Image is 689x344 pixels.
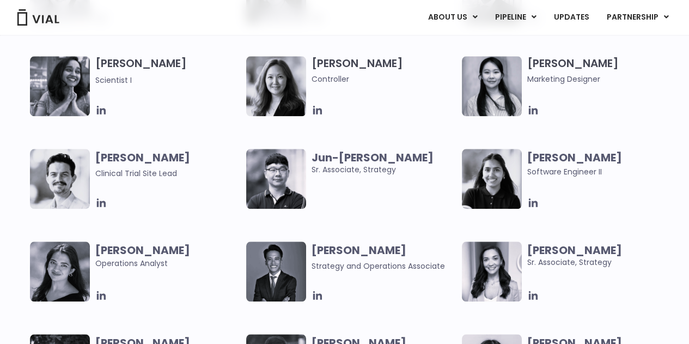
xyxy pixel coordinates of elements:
span: Sr. Associate, Strategy [312,152,457,176]
h3: [PERSON_NAME] [527,56,673,85]
img: Image of smiling woman named Aleina [246,56,306,116]
b: [PERSON_NAME] [312,243,406,258]
img: Headshot of smiling woman named Sneha [30,56,90,116]
span: Strategy and Operations Associate [312,261,445,271]
span: Marketing Designer [527,73,673,85]
span: Scientist I [95,75,132,86]
h3: [PERSON_NAME] [312,56,457,85]
a: PIPELINEMenu Toggle [486,8,545,27]
img: Image of smiling man named Glenn [30,149,90,209]
img: Smiling woman named Yousun [462,56,522,116]
span: Sr. Associate, Strategy [527,244,673,268]
img: Image of smiling man named Jun-Goo [246,149,306,209]
span: Controller [312,73,457,85]
b: [PERSON_NAME] [527,150,622,165]
img: Image of smiling woman named Tanvi [462,149,522,209]
b: Jun-[PERSON_NAME] [312,150,434,165]
span: Operations Analyst [95,244,241,269]
img: Smiling woman named Ana [462,242,522,301]
a: UPDATES [545,8,597,27]
b: [PERSON_NAME] [527,243,622,258]
h3: [PERSON_NAME] [95,56,241,86]
img: Headshot of smiling man named Urann [246,242,306,301]
b: [PERSON_NAME] [95,243,190,258]
img: Headshot of smiling woman named Sharicka [30,242,90,301]
a: PARTNERSHIPMenu Toggle [598,8,678,27]
b: [PERSON_NAME] [95,150,190,165]
a: ABOUT USMenu Toggle [419,8,486,27]
span: Software Engineer II [527,166,602,177]
img: Vial Logo [16,9,60,26]
span: Clinical Trial Site Lead [95,168,177,179]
